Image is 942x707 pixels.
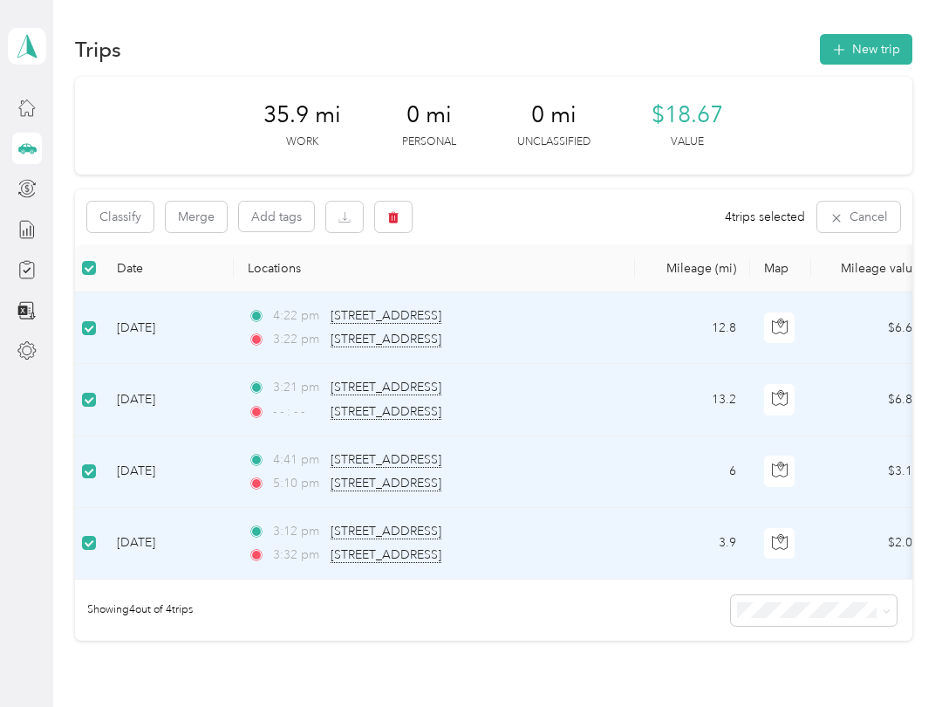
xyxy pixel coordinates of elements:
span: 3:22 pm [273,330,323,349]
span: 35.9 mi [263,101,341,129]
button: New trip [820,34,912,65]
td: [DATE] [103,436,234,508]
span: 0 mi [406,101,452,129]
th: Locations [234,244,635,292]
span: 0 mi [531,101,577,129]
th: Mileage value [811,244,933,292]
td: $2.03 [811,508,933,580]
span: 5:10 pm [273,474,323,493]
td: 13.2 [635,364,750,436]
button: Add tags [239,202,314,231]
span: 3:32 pm [273,546,323,565]
th: Map [750,244,811,292]
p: Work [286,134,318,150]
span: 4:22 pm [273,306,323,326]
iframe: Everlance-gr Chat Button Frame [844,609,942,707]
button: Merge [166,202,227,232]
button: Classify [87,202,154,232]
td: $3.12 [811,436,933,508]
th: Mileage (mi) [635,244,750,292]
td: [DATE] [103,292,234,364]
span: 4:41 pm [273,450,323,470]
td: [DATE] [103,364,234,436]
span: $18.67 [652,101,723,129]
button: Cancel [817,202,900,232]
p: Unclassified [517,134,590,150]
span: - - : - - [273,402,323,422]
p: Personal [402,134,456,150]
span: 3:12 pm [273,522,323,541]
h1: Trips [75,40,121,58]
p: Value [671,134,704,150]
span: Showing 4 out of 4 trips [75,602,193,618]
td: [DATE] [103,508,234,580]
th: Date [103,244,234,292]
td: 12.8 [635,292,750,364]
td: $6.66 [811,292,933,364]
td: $6.86 [811,364,933,436]
span: 4 trips selected [725,208,805,226]
td: 6 [635,436,750,508]
td: 3.9 [635,508,750,580]
span: 3:21 pm [273,378,323,397]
